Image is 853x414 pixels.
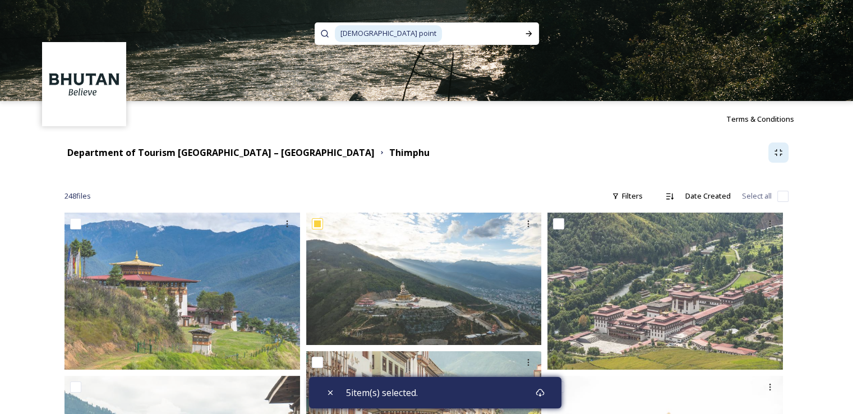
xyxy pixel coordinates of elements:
[726,114,794,124] span: Terms & Conditions
[606,185,648,207] div: Filters
[346,386,418,399] span: 5 item(s) selected.
[335,25,442,42] span: [DEMOGRAPHIC_DATA] point
[680,185,736,207] div: Date Created
[306,213,542,345] img: Thimphu 190723 by Amp Sripimanwat-61.jpg
[64,213,300,370] img: Marcus Westberg _ Thimphu62.jpg
[64,191,91,201] span: 248 file s
[547,213,783,370] img: Marcus Westberg _ Thimphu67.jpg
[44,44,125,125] img: BT_Logo_BB_Lockup_CMYK_High%2520Res.jpg
[67,146,375,159] strong: Department of Tourism [GEOGRAPHIC_DATA] – [GEOGRAPHIC_DATA]
[389,146,430,159] strong: Thimphu
[726,112,811,126] a: Terms & Conditions
[742,191,772,201] span: Select all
